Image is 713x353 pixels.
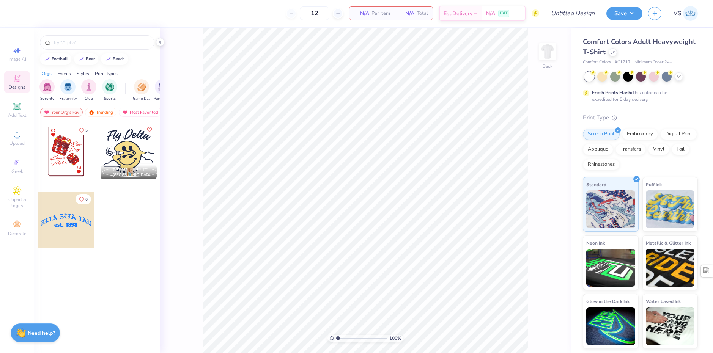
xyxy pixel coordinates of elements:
[672,144,689,155] div: Foil
[646,180,662,188] span: Puff Ink
[583,159,620,170] div: Rhinestones
[8,56,26,62] span: Image AI
[137,83,146,91] img: Game Day Image
[76,125,91,135] button: Like
[586,307,635,345] img: Glow in the Dark Ink
[683,6,698,21] img: Volodymyr Sobko
[102,79,117,102] div: filter for Sports
[44,110,50,115] img: most_fav.gif
[8,112,26,118] span: Add Text
[113,166,144,172] span: [PERSON_NAME]
[674,6,698,21] a: VS
[154,79,171,102] div: filter for Parent's Weekend
[586,297,630,305] span: Glow in the Dark Ink
[583,113,698,122] div: Print Type
[606,7,642,20] button: Save
[158,83,167,91] img: Parent's Weekend Image
[4,196,30,209] span: Clipart & logos
[42,70,52,77] div: Orgs
[634,59,672,66] span: Minimum Order: 24 +
[40,53,71,65] button: football
[86,57,95,61] div: bear
[81,79,96,102] button: filter button
[52,57,68,61] div: football
[540,44,555,59] img: Back
[586,190,635,228] img: Standard
[389,335,401,342] span: 100 %
[52,39,150,46] input: Try "Alpha"
[646,249,695,287] img: Metallic & Glitter Ink
[60,79,77,102] button: filter button
[648,144,669,155] div: Vinyl
[615,59,631,66] span: # C1717
[85,96,93,102] span: Club
[104,96,116,102] span: Sports
[113,57,125,61] div: beach
[60,96,77,102] span: Fraternity
[545,6,601,21] input: Untitled Design
[39,79,55,102] button: filter button
[646,297,681,305] span: Water based Ink
[9,140,25,146] span: Upload
[622,129,658,140] div: Embroidery
[543,63,552,70] div: Back
[592,89,632,96] strong: Fresh Prints Flash:
[113,172,154,178] span: [GEOGRAPHIC_DATA], [GEOGRAPHIC_DATA][US_STATE]
[586,249,635,287] img: Neon Ink
[85,198,88,201] span: 6
[145,125,154,134] button: Like
[81,79,96,102] div: filter for Club
[583,129,620,140] div: Screen Print
[44,57,50,61] img: trend_line.gif
[646,239,691,247] span: Metallic & Glitter Ink
[85,129,88,132] span: 5
[40,108,83,117] div: Your Org's Fav
[417,9,428,17] span: Total
[444,9,472,17] span: Est. Delivery
[674,9,681,18] span: VS
[133,96,150,102] span: Game Day
[122,110,128,115] img: most_fav.gif
[39,79,55,102] div: filter for Sorority
[500,11,508,16] span: FREE
[583,59,611,66] span: Comfort Colors
[300,6,329,20] input: – –
[646,190,695,228] img: Puff Ink
[43,83,52,91] img: Sorority Image
[77,70,89,77] div: Styles
[78,57,84,61] img: trend_line.gif
[102,79,117,102] button: filter button
[101,53,128,65] button: beach
[586,180,606,188] span: Standard
[40,96,54,102] span: Sorority
[8,231,26,237] span: Decorate
[60,79,77,102] div: filter for Fraternity
[11,168,23,174] span: Greek
[57,70,71,77] div: Events
[85,83,93,91] img: Club Image
[583,37,696,56] span: Comfort Colors Adult Heavyweight T-Shirt
[583,144,613,155] div: Applique
[615,144,646,155] div: Transfers
[154,96,171,102] span: Parent's Weekend
[486,9,495,17] span: N/A
[85,108,116,117] div: Trending
[586,239,605,247] span: Neon Ink
[105,57,111,61] img: trend_line.gif
[371,9,390,17] span: Per Item
[95,70,118,77] div: Print Types
[592,89,685,103] div: This color can be expedited for 5 day delivery.
[9,84,25,90] span: Designs
[76,194,91,204] button: Like
[133,79,150,102] div: filter for Game Day
[399,9,414,17] span: N/A
[74,53,98,65] button: bear
[119,108,162,117] div: Most Favorited
[28,329,55,337] strong: Need help?
[88,110,94,115] img: trending.gif
[646,307,695,345] img: Water based Ink
[660,129,697,140] div: Digital Print
[64,83,72,91] img: Fraternity Image
[105,83,114,91] img: Sports Image
[354,9,369,17] span: N/A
